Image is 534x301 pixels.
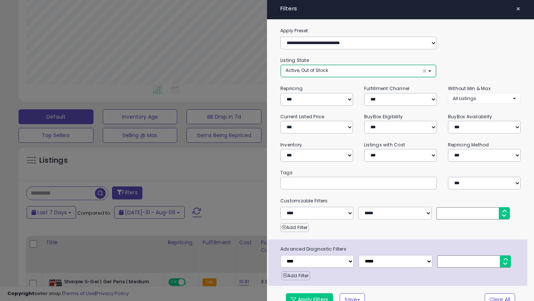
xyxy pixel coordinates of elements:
small: BuyBox Eligibility [364,113,403,120]
small: Inventory [280,142,302,148]
small: Current Listed Price [280,113,324,120]
button: Add Filter [281,271,310,280]
span: × [422,67,427,75]
small: Customizable Filters [275,197,526,205]
span: Active, Out of Stock [286,67,328,73]
small: Listings with Cost [364,142,405,148]
small: Tags [275,169,526,177]
small: BuyBox Availability [448,113,492,120]
button: × [513,4,524,14]
label: Apply Preset: [275,27,526,35]
span: × [516,4,521,14]
small: Listing State [280,57,309,63]
button: Active, Out of Stock × [281,65,436,77]
span: All Listings [453,95,476,102]
small: Repricing Method [448,142,489,148]
button: All Listings [448,93,521,104]
small: Fulfillment Channel [364,85,409,92]
button: Add Filter [280,223,309,232]
small: Repricing [280,85,303,92]
span: Advanced Diagnostic Filters [275,245,527,253]
h4: Filters [280,6,521,12]
small: Without Min & Max [448,85,491,92]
